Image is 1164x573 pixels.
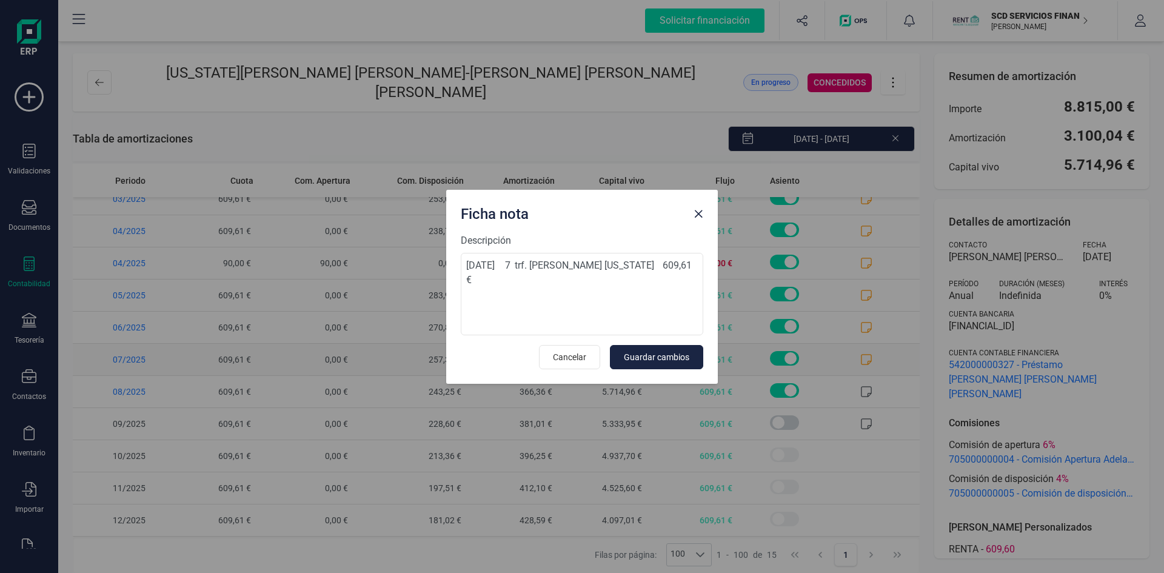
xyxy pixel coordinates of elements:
button: Guardar cambios [610,345,703,369]
button: Close [689,204,708,224]
textarea: [DATE] 7 trf. [PERSON_NAME] [US_STATE] 609,61 € [461,253,703,335]
button: Cancelar [539,345,600,369]
div: Ficha nota [456,199,689,224]
label: Descripción [461,233,703,248]
span: Guardar cambios [624,351,689,363]
span: Cancelar [553,351,586,363]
